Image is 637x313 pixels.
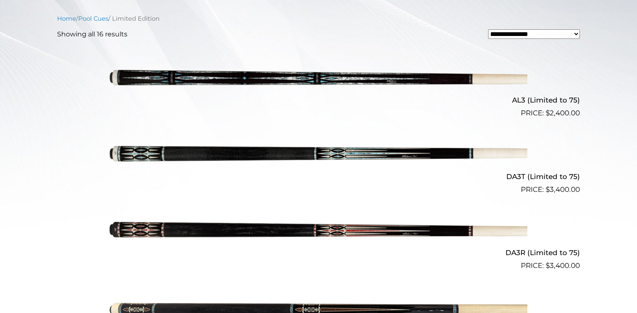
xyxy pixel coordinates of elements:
[110,46,527,115] img: AL3 (Limited to 75)
[546,109,580,117] bdi: 2,400.00
[488,29,580,39] select: Shop order
[57,46,580,119] a: AL3 (Limited to 75) $2,400.00
[110,198,527,268] img: DA3R (Limited to 75)
[78,15,108,22] a: Pool Cues
[57,122,580,195] a: DA3T (Limited to 75) $3,400.00
[546,261,550,270] span: $
[546,109,550,117] span: $
[57,198,580,271] a: DA3R (Limited to 75) $3,400.00
[57,245,580,260] h2: DA3R (Limited to 75)
[110,122,527,191] img: DA3T (Limited to 75)
[546,185,580,194] bdi: 3,400.00
[546,185,550,194] span: $
[57,29,127,39] p: Showing all 16 results
[546,261,580,270] bdi: 3,400.00
[57,14,580,23] nav: Breadcrumb
[57,15,76,22] a: Home
[57,169,580,184] h2: DA3T (Limited to 75)
[57,93,580,108] h2: AL3 (Limited to 75)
